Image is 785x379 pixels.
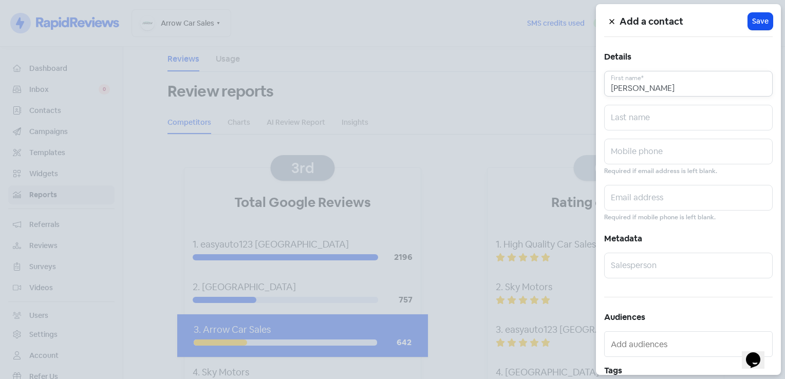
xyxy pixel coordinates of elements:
[742,338,775,369] iframe: chat widget
[604,49,773,65] h5: Details
[604,139,773,164] input: Mobile phone
[604,213,716,222] small: Required if mobile phone is left blank.
[620,14,748,29] h5: Add a contact
[604,71,773,97] input: First name
[604,185,773,211] input: Email address
[604,310,773,325] h5: Audiences
[752,16,769,27] span: Save
[604,105,773,130] input: Last name
[604,166,717,176] small: Required if email address is left blank.
[611,336,768,352] input: Add audiences
[604,363,773,378] h5: Tags
[604,231,773,247] h5: Metadata
[748,13,773,30] button: Save
[604,253,773,278] input: Salesperson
